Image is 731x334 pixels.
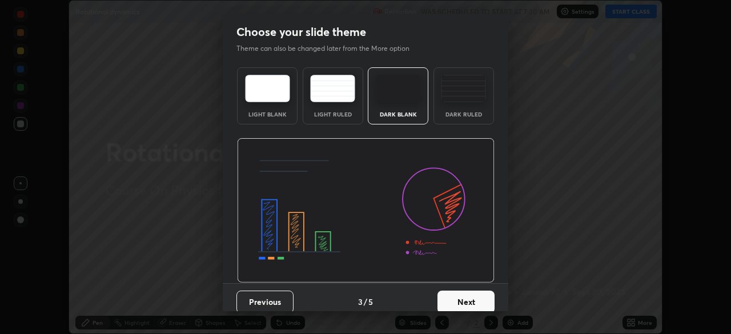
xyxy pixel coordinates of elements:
p: Theme can also be changed later from the More option [236,43,421,54]
h4: 3 [358,296,363,308]
div: Light Blank [244,111,290,117]
img: lightTheme.e5ed3b09.svg [245,75,290,102]
div: Dark Blank [375,111,421,117]
h4: 5 [368,296,373,308]
img: lightRuledTheme.5fabf969.svg [310,75,355,102]
div: Dark Ruled [441,111,487,117]
img: darkTheme.f0cc69e5.svg [376,75,421,102]
img: darkRuledTheme.de295e13.svg [441,75,486,102]
h4: / [364,296,367,308]
div: Light Ruled [310,111,356,117]
h2: Choose your slide theme [236,25,366,39]
button: Next [437,291,495,313]
button: Previous [236,291,294,313]
img: darkThemeBanner.d06ce4a2.svg [237,138,495,283]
